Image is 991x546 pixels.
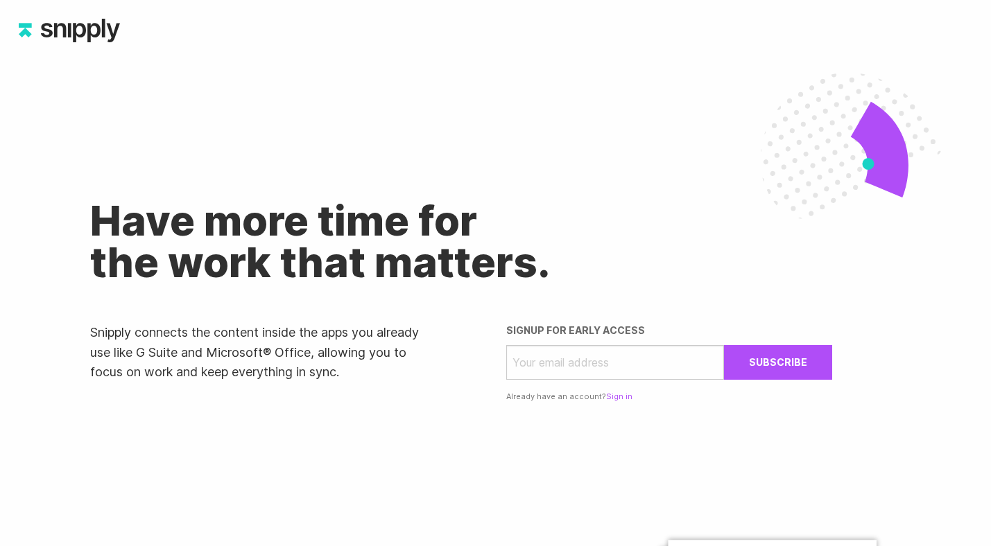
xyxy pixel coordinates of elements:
h1: Have more time for the work that matters. [90,200,902,283]
button: Subscribe [724,345,832,380]
input: Your email address [506,345,724,380]
a: Sign in [606,391,632,401]
p: Signup for early access [506,323,832,338]
p: Already have an account? [506,391,832,403]
p: Snipply connects the content inside the apps you already use like G Suite and Microsoft® Office, ... [90,323,426,382]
